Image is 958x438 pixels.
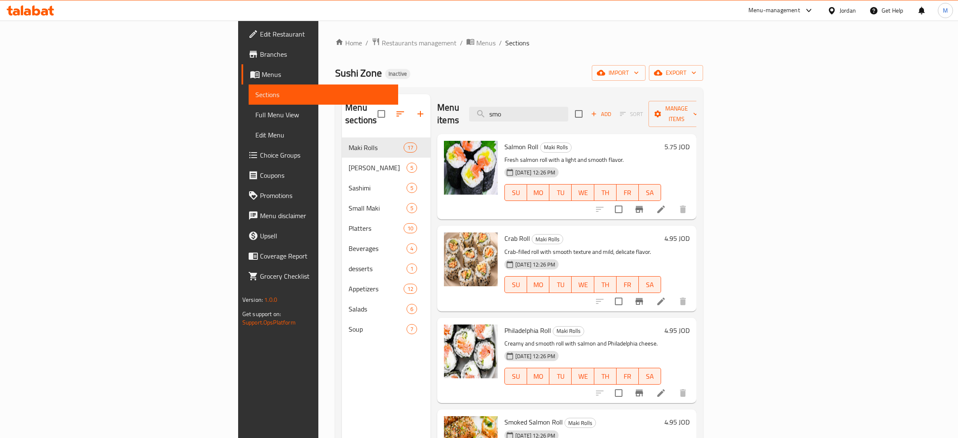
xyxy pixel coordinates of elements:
[407,304,417,314] div: items
[504,155,661,165] p: Fresh salmon roll with a light and smooth flavor.
[260,211,391,221] span: Menu disclaimer
[617,276,639,293] button: FR
[588,108,614,121] span: Add item
[673,291,693,311] button: delete
[342,238,430,259] div: Beverages4
[664,141,690,153] h6: 5.75 JOD
[349,223,404,233] div: Platters
[382,38,457,48] span: Restaurants management
[260,49,391,59] span: Branches
[512,169,559,177] span: [DATE] 12:26 PM
[241,145,398,165] a: Choice Groups
[639,368,661,385] button: SA
[407,164,417,172] span: 5
[342,319,430,339] div: Soup7
[664,232,690,244] h6: 4.95 JOD
[407,203,417,213] div: items
[549,368,572,385] button: TU
[565,418,596,428] span: Maki Rolls
[549,276,572,293] button: TU
[349,203,407,213] span: Small Maki
[407,305,417,313] span: 6
[594,276,617,293] button: TH
[594,368,617,385] button: TH
[570,105,588,123] span: Select section
[404,224,417,232] span: 10
[508,370,524,383] span: SU
[437,101,459,127] h2: Menu items
[673,199,693,219] button: delete
[748,5,800,16] div: Menu-management
[642,187,658,199] span: SA
[512,261,559,269] span: [DATE] 12:26 PM
[404,144,417,152] span: 17
[241,266,398,286] a: Grocery Checklist
[249,125,398,145] a: Edit Menu
[242,294,263,305] span: Version:
[335,37,703,48] nav: breadcrumb
[349,304,407,314] div: Salads
[241,64,398,84] a: Menus
[349,142,404,153] span: Maki Rolls
[553,279,568,291] span: TU
[407,183,417,193] div: items
[629,199,649,219] button: Branch-specific-item
[508,187,524,199] span: SU
[614,108,648,121] span: Select section first
[260,271,391,281] span: Grocery Checklist
[590,109,612,119] span: Add
[656,296,666,306] a: Edit menu item
[407,265,417,273] span: 1
[342,158,430,178] div: [PERSON_NAME]5
[575,370,591,383] span: WE
[349,243,407,253] span: Beverages
[553,326,584,336] span: Maki Rolls
[610,293,627,310] span: Select to update
[610,201,627,218] span: Select to update
[342,299,430,319] div: Salads6
[655,103,698,124] span: Manage items
[407,325,417,333] span: 7
[407,264,417,274] div: items
[249,105,398,125] a: Full Menu View
[648,101,705,127] button: Manage items
[444,325,498,378] img: Philadelphia Roll
[504,247,661,257] p: Crab-filled roll with smooth texture and mild, delicate flavor.
[575,279,591,291] span: WE
[527,184,549,201] button: MO
[504,232,530,245] span: Crab Roll
[242,309,281,319] span: Get support on:
[466,37,496,48] a: Menus
[598,370,613,383] span: TH
[673,383,693,403] button: delete
[342,178,430,198] div: Sashimi5
[241,185,398,206] a: Promotions
[241,165,398,185] a: Coupons
[349,264,407,274] div: desserts
[572,368,594,385] button: WE
[649,65,703,81] button: export
[504,368,527,385] button: SU
[504,338,661,349] p: Creamy and smooth roll with salmon and Philadelphia cheese.
[505,38,529,48] span: Sections
[242,317,296,328] a: Support.OpsPlatform
[260,251,391,261] span: Coverage Report
[241,24,398,44] a: Edit Restaurant
[264,294,277,305] span: 1.0.0
[373,105,390,123] span: Select all sections
[342,259,430,279] div: desserts1
[460,38,463,48] li: /
[512,352,559,360] span: [DATE] 12:26 PM
[255,110,391,120] span: Full Menu View
[349,183,407,193] span: Sashimi
[342,279,430,299] div: Appetizers12
[404,223,417,233] div: items
[407,204,417,212] span: 5
[598,279,613,291] span: TH
[241,226,398,246] a: Upsell
[260,29,391,39] span: Edit Restaurant
[532,234,563,244] div: Maki Rolls
[504,324,551,337] span: Philadelphia Roll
